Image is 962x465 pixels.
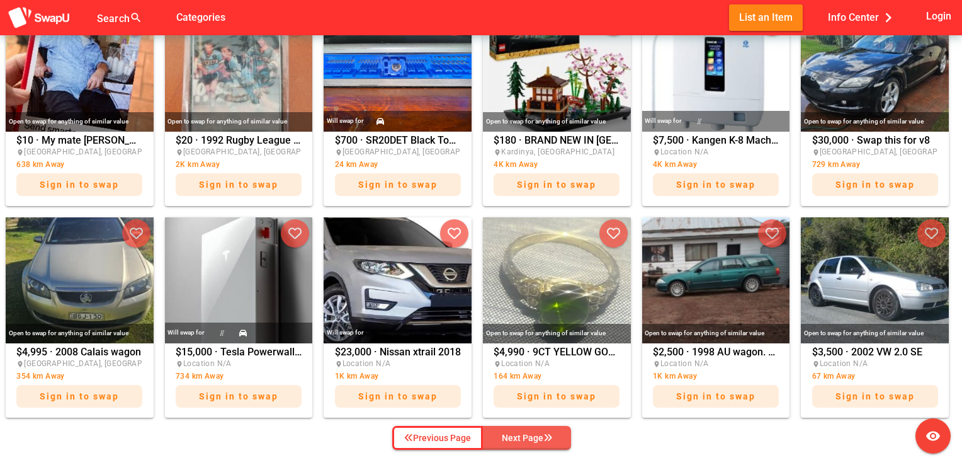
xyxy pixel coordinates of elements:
[835,391,915,401] span: Sign in to swap
[501,359,550,368] span: Location N/A
[16,347,142,414] div: $4,995 · 2008 Calais wagon
[801,324,949,343] div: Open to swap for anything of similar value
[199,391,278,401] span: Sign in to swap
[16,135,142,202] div: $10 · My mate [PERSON_NAME]
[653,160,697,169] span: 4K km Away
[494,347,620,414] div: $4,990 · 9CT YELLOW GOLD WITH VALUATION
[8,6,71,30] img: aSD8y5uGLpzPJLYTcYcjNu3laj1c05W5KWf0Ds+Za8uybjssssuu+yyyy677LKX2n+PWMSDJ9a87AAAAABJRU5ErkJggg==
[176,372,224,381] span: 734 km Away
[812,372,856,381] span: 67 km Away
[483,112,631,132] div: Open to swap for anything of similar value
[166,4,235,30] button: Categories
[176,7,225,28] span: Categories
[828,7,898,28] span: Info Center
[653,360,660,368] i: place
[502,430,552,445] div: Next Page
[335,360,342,368] i: place
[176,149,183,156] i: place
[199,180,278,190] span: Sign in to swap
[3,6,157,206] a: Open to swap for anything of similar value$10 · My mate [PERSON_NAME][GEOGRAPHIC_DATA], [GEOGRAPH...
[165,112,313,132] div: Open to swap for anything of similar value
[16,372,64,381] span: 354 km Away
[162,6,316,206] a: Open to swap for anything of similar value$20 · 1992 Rugby League Colourgram Card, Cronulla[GEOGR...
[676,391,755,401] span: Sign in to swap
[494,135,620,202] div: $180 · BRAND NEW IN [GEOGRAPHIC_DATA] LEGO SET
[404,430,471,445] div: Previous Page
[739,9,793,26] span: List an Item
[801,112,949,132] div: Open to swap for anything of similar value
[327,114,364,128] div: Will swap for
[183,147,340,156] span: [GEOGRAPHIC_DATA], [GEOGRAPHIC_DATA]
[812,135,938,202] div: $30,000 · Swap this for v8
[183,359,232,368] span: Location N/A
[24,147,181,156] span: [GEOGRAPHIC_DATA], [GEOGRAPHIC_DATA]
[818,4,908,30] button: Info Center
[24,359,181,368] span: [GEOGRAPHIC_DATA], [GEOGRAPHIC_DATA]
[494,372,541,381] span: 164 km Away
[324,6,472,132] img: nicholas.robertson%2Bfacebook%40swapu.com.au%2F1315892566165118%2F1315892566165118-photo-0.jpg
[642,217,790,343] img: stickerjax%40gmail.com%2F80a1ef4e-1cac-4430-b574-226607d14199%2F1753150006IMG_20240405_150753.jpg
[653,135,779,202] div: $7,500 · Kangen K-8 Machine water filter machine
[483,426,571,450] button: Next Page
[660,147,709,156] span: Location N/A
[480,6,634,206] a: Open to swap for anything of similar value$180 · BRAND NEW IN [GEOGRAPHIC_DATA] LEGO SETKardinya,...
[729,4,803,30] button: List an Item
[483,6,631,132] img: mcmharrison84%40gmail.com%2Fd50f3689-a52e-4a1a-81a4-a163d6575fa4%2F1754909891Screenshot_20250810_...
[335,149,342,156] i: place
[167,326,205,340] div: Will swap for
[879,8,898,27] i: chevron_right
[16,360,24,368] i: place
[517,391,596,401] span: Sign in to swap
[176,135,302,202] div: $20 · 1992 Rugby League Colourgram Card, Cronulla
[494,149,501,156] i: place
[494,360,501,368] i: place
[335,347,461,414] div: $23,000 · Nissan xtrail 2018
[925,428,941,444] i: visibility
[6,324,154,343] div: Open to swap for anything of similar value
[642,6,790,132] img: helen.cutts%40outlook.com%2F9a05f1c8-48fa-420a-92e2-84a3345b7bfc%2F17547281911000026756.jpg
[924,4,954,28] button: Login
[335,160,378,169] span: 24 km Away
[40,180,119,190] span: Sign in to swap
[6,6,154,132] img: blakelangelaar%40outlook.com%2Fc139fcc9-d28e-4b45-9c2f-8d12887b26a4%2F1755579105IMG_2795.jpeg
[335,372,379,381] span: 1K km Away
[812,360,820,368] i: place
[483,324,631,343] div: Open to swap for anything of similar value
[639,6,793,206] a: Will swap for$7,500 · Kangen K-8 Machine water filter machineLocation N/A4K km AwaySign in to swap
[342,147,499,156] span: [GEOGRAPHIC_DATA], [GEOGRAPHIC_DATA]
[16,149,24,156] i: place
[6,112,154,132] div: Open to swap for anything of similar value
[801,6,949,132] img: duko847%40gmail.com%2F6a59ebb3-e6c6-40c0-ac97-2ff48eb300df%2F17545629801000012869.jpg
[835,180,915,190] span: Sign in to swap
[926,8,951,25] span: Login
[798,217,952,418] a: Open to swap for anything of similar value$3,500 · 2002 VW 2.0 SELocation N/A67 km AwaySign in to...
[653,149,660,156] i: place
[653,347,779,414] div: $2,500 · 1998 AU wagon. Reg till [DATE].
[335,135,461,202] div: $700 · SR20DET Black Top ECU OEM Manual
[642,324,790,343] div: Open to swap for anything of similar value
[517,180,596,190] span: Sign in to swap
[320,217,475,418] a: Will swap for$23,000 · Nissan xtrail 2018Location N/A1K km AwaySign in to swap
[40,391,119,401] span: Sign in to swap
[165,6,313,132] img: nic.lowther%40gmail.com%2Fe3cdf4d3-22da-426f-bcfb-7d5a406b627f%2F175540654420250817_134935.jpg
[327,326,364,340] div: Will swap for
[820,359,868,368] span: Location N/A
[176,160,220,169] span: 2K km Away
[162,217,316,418] a: Will swap for$15,000 · Tesla Powerwall 3 solar batteryLocation N/A734 km AwaySign in to swap
[157,10,173,25] i: false
[3,217,157,418] a: Open to swap for anything of similar value$4,995 · 2008 Calais wagon[GEOGRAPHIC_DATA], [GEOGRAPHI...
[176,360,183,368] i: place
[320,6,475,206] a: Will swap for$700 · SR20DET Black Top ECU OEM Manual[GEOGRAPHIC_DATA], [GEOGRAPHIC_DATA]24 km Awa...
[165,217,313,343] img: josip%40bigpond.com%2F0905de4d-b7d8-4600-98da-4b1551533414%2F1754214501IMG_5923.jpeg
[480,217,634,418] a: Open to swap for anything of similar value$4,990 · 9CT YELLOW GOLD WITH VALUATIONLocation N/A164 ...
[483,217,631,343] img: someone1214a%40hotmail.com%2F42ff5bfb-50c5-4960-b3a5-7fcd569606ec%2F1753813379IMG_0899.jpeg
[392,426,483,450] button: Previous Page
[676,180,755,190] span: Sign in to swap
[358,391,438,401] span: Sign in to swap
[166,11,235,23] a: Categories
[16,160,64,169] span: 638 km Away
[6,217,154,343] img: whiskers412%40gmail.com%2F831c3e18-b97a-45ac-87b1-3a397f11b327%2F175428950320250804_091324.jpg
[801,217,949,343] img: solwayjay87%40gmail.com%2Fa141f3b9-cee7-4a2a-be68-50a6959e9280%2F17529724801752972421837271879836...
[494,160,538,169] span: 4K km Away
[812,160,860,169] span: 729 km Away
